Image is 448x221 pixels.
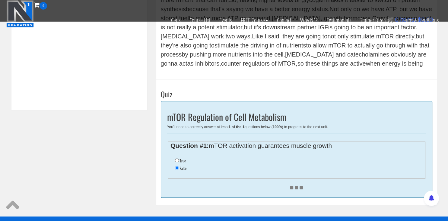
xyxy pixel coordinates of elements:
[290,186,303,189] img: ajax_loader.gif
[180,166,186,171] label: False
[400,16,416,23] span: items:
[180,158,186,163] label: True
[418,16,433,23] bdi: 0.00
[387,16,433,23] a: 0 items: $0.00
[34,1,47,9] a: 0
[167,112,426,122] h2: mTOR Regulation of Cell Metabolism
[40,2,47,10] span: 0
[170,142,209,149] strong: Question #1:
[397,10,443,31] a: Terms & Conditions
[167,10,185,31] a: Certs
[236,10,272,31] a: FREE Course
[322,10,356,31] a: Testimonials
[356,10,397,31] a: Trainer Directory
[418,16,421,23] span: $
[228,125,244,129] b: 1 of the 1
[395,16,398,23] span: 0
[161,90,432,98] h3: Quiz
[170,143,422,148] legend: mTOR activation guarantees muscle growth
[215,10,236,31] a: Events
[273,125,282,129] b: 100%
[272,10,296,31] a: Contact
[185,10,215,31] a: Course List
[296,10,322,31] a: Why N1?
[6,0,34,28] img: n1-education
[167,125,426,129] div: You'll need to correctly answer at least questions below ( ) to progress to the next unit.
[387,17,393,23] img: icon11.png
